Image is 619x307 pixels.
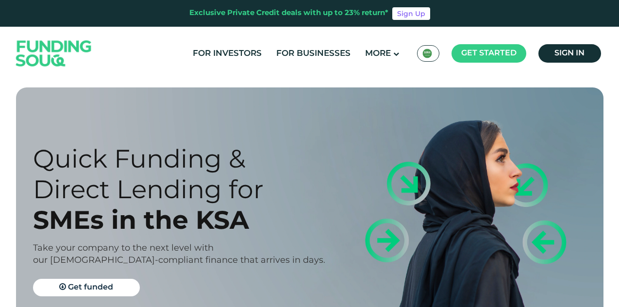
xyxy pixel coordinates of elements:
[392,7,430,20] a: Sign Up
[461,50,517,57] span: Get started
[274,46,353,62] a: For Businesses
[6,29,101,78] img: Logo
[538,44,601,63] a: Sign in
[365,50,391,58] span: More
[33,244,325,265] span: Take your company to the next level with our [DEMOGRAPHIC_DATA]-compliant finance that arrives in...
[33,143,327,205] div: Quick Funding & Direct Lending for
[33,279,140,296] a: Get funded
[33,205,327,235] div: SMEs in the KSA
[68,284,113,291] span: Get funded
[190,46,264,62] a: For Investors
[554,50,585,57] span: Sign in
[189,8,388,19] div: Exclusive Private Credit deals with up to 23% return*
[422,49,432,58] img: SA Flag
